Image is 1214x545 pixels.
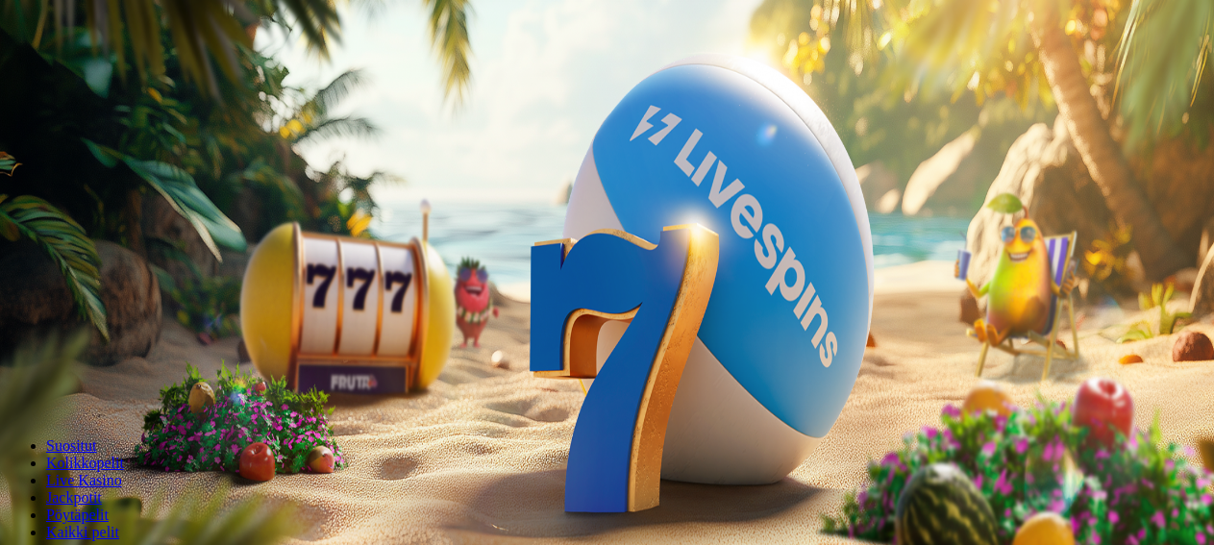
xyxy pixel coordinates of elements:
[8,405,1206,541] nav: Lobby
[46,455,124,471] a: Kolikkopelit
[46,507,109,523] span: Pöytäpelit
[46,524,119,540] span: Kaikki pelit
[46,489,102,506] a: Jackpotit
[46,437,96,454] a: Suositut
[46,472,122,488] a: Live Kasino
